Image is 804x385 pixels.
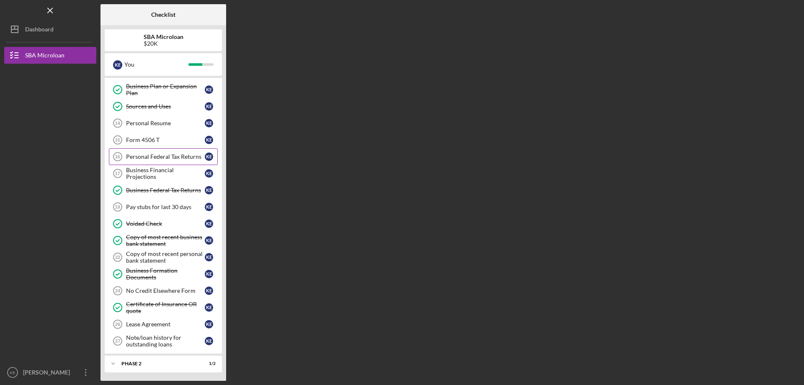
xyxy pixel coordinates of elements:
div: K E [205,287,213,295]
div: Certificate of Insurance OR quote [126,301,205,314]
a: Voided CheckKE [109,215,218,232]
a: Copy of most recent business bank statementKE [109,232,218,249]
a: 17Business Financial ProjectionsKE [109,165,218,182]
div: K E [205,136,213,144]
div: Pay stubs for last 30 days [126,204,205,210]
tspan: 16 [115,154,120,159]
div: K E [205,236,213,245]
div: K E [205,337,213,345]
div: 1 / 2 [201,361,216,366]
div: Phase 2 [121,361,195,366]
div: K E [205,270,213,278]
tspan: 26 [115,322,120,327]
div: K E [205,220,213,228]
button: KE[PERSON_NAME] [4,364,96,381]
a: 26Lease AgreementKE [109,316,218,333]
div: Copy of most recent business bank statement [126,234,205,247]
a: Business Plan or Expansion PlanKE [109,81,218,98]
div: No Credit Elsewhere Form [126,287,205,294]
div: Personal Federal Tax Returns [126,153,205,160]
div: Personal Resume [126,120,205,127]
div: K E [205,85,213,94]
div: Business Plan or Expansion Plan [126,83,205,96]
a: 16Personal Federal Tax ReturnsKE [109,148,218,165]
div: Lease Agreement [126,321,205,328]
a: Business Formation DocumentsKE [109,266,218,282]
div: K E [205,253,213,261]
tspan: 24 [115,288,121,293]
div: K E [205,303,213,312]
div: Business Federal Tax Returns [126,187,205,194]
b: SBA Microloan [144,34,183,40]
tspan: 14 [115,121,120,126]
a: 27Note/loan history for outstanding loansKE [109,333,218,349]
a: 14Personal ResumeKE [109,115,218,132]
tspan: 17 [115,171,120,176]
div: K E [205,203,213,211]
tspan: 15 [115,137,120,142]
a: 19Pay stubs for last 30 daysKE [109,199,218,215]
div: SBA Microloan [25,47,64,66]
div: Sources and Uses [126,103,205,110]
div: K E [205,186,213,194]
a: Business Federal Tax ReturnsKE [109,182,218,199]
div: Form 4506 T [126,137,205,143]
text: KE [10,370,15,375]
div: Business Financial Projections [126,167,205,180]
div: K E [205,152,213,161]
button: Dashboard [4,21,96,38]
div: You [124,57,188,72]
b: Checklist [151,11,175,18]
div: $20K [144,40,183,47]
div: K E [205,320,213,328]
div: Dashboard [25,21,54,40]
div: K E [205,102,213,111]
a: Sources and UsesKE [109,98,218,115]
div: Business Formation Documents [126,267,205,281]
a: 15Form 4506 TKE [109,132,218,148]
div: Note/loan history for outstanding loans [126,334,205,348]
tspan: 22 [115,255,120,260]
div: Copy of most recent personal bank statement [126,251,205,264]
button: SBA Microloan [4,47,96,64]
div: K E [113,60,122,70]
div: K E [205,119,213,127]
div: [PERSON_NAME] [21,364,75,383]
div: K E [205,169,213,178]
a: 24No Credit Elsewhere FormKE [109,282,218,299]
div: Voided Check [126,220,205,227]
a: Certificate of Insurance OR quoteKE [109,299,218,316]
tspan: 27 [115,338,120,344]
tspan: 19 [115,204,120,209]
a: 22Copy of most recent personal bank statementKE [109,249,218,266]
